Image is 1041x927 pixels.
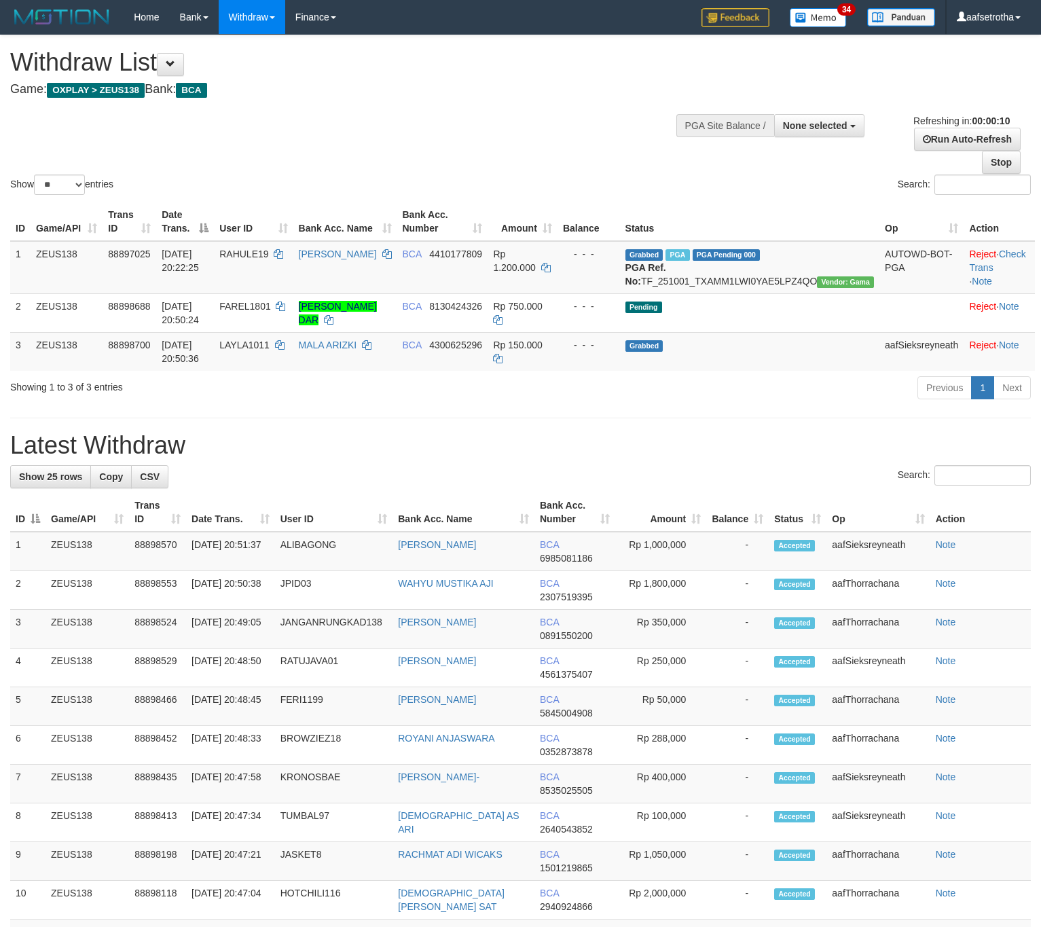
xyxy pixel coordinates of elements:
[10,202,31,241] th: ID
[898,175,1031,195] label: Search:
[993,376,1031,399] a: Next
[129,726,186,765] td: 88898452
[129,881,186,920] td: 88898118
[540,655,559,666] span: BCA
[936,617,956,628] a: Note
[219,301,271,312] span: FAREL1801
[398,578,493,589] a: WAHYU MUSTIKA AJI
[913,115,1010,126] span: Refreshing in:
[275,881,393,920] td: HOTCHILI116
[186,649,275,687] td: [DATE] 20:48:50
[964,293,1035,332] td: ·
[45,571,129,610] td: ZEUS138
[10,765,45,803] td: 7
[186,532,275,571] td: [DATE] 20:51:37
[563,338,615,352] div: - - -
[914,128,1021,151] a: Run Auto-Refresh
[540,539,559,550] span: BCA
[10,571,45,610] td: 2
[403,301,422,312] span: BCA
[19,471,82,482] span: Show 25 rows
[10,83,680,96] h4: Game: Bank:
[31,332,103,371] td: ZEUS138
[774,850,815,861] span: Accepted
[45,765,129,803] td: ZEUS138
[275,493,393,532] th: User ID: activate to sort column ascending
[398,694,476,705] a: [PERSON_NAME]
[934,465,1031,486] input: Search:
[176,83,206,98] span: BCA
[108,249,150,259] span: 88897025
[625,249,663,261] span: Grabbed
[774,540,815,551] span: Accepted
[429,249,482,259] span: Copy 4410177809 to clipboard
[615,881,706,920] td: Rp 2,000,000
[45,610,129,649] td: ZEUS138
[47,83,145,98] span: OXPLAY > ZEUS138
[45,803,129,842] td: ZEUS138
[493,340,542,350] span: Rp 150.000
[774,579,815,590] span: Accepted
[615,842,706,881] td: Rp 1,050,000
[936,578,956,589] a: Note
[936,810,956,821] a: Note
[10,726,45,765] td: 6
[706,803,769,842] td: -
[936,733,956,744] a: Note
[403,249,422,259] span: BCA
[964,241,1035,294] td: · ·
[934,175,1031,195] input: Search:
[275,842,393,881] td: JASKET8
[826,765,930,803] td: aafSieksreyneath
[45,881,129,920] td: ZEUS138
[108,340,150,350] span: 88898700
[34,175,85,195] select: Showentries
[826,610,930,649] td: aafThorrachana
[493,301,542,312] span: Rp 750.000
[774,114,864,137] button: None selected
[540,553,593,564] span: Copy 6985081186 to clipboard
[826,803,930,842] td: aafSieksreyneath
[156,202,214,241] th: Date Trans.: activate to sort column descending
[540,810,559,821] span: BCA
[774,733,815,745] span: Accepted
[936,694,956,705] a: Note
[615,803,706,842] td: Rp 100,000
[10,7,113,27] img: MOTION_logo.png
[10,175,113,195] label: Show entries
[706,493,769,532] th: Balance: activate to sort column ascending
[10,803,45,842] td: 8
[540,617,559,628] span: BCA
[275,532,393,571] td: ALIBAGONG
[540,733,559,744] span: BCA
[275,649,393,687] td: RATUJAVA01
[879,241,964,294] td: AUTOWD-BOT-PGA
[398,849,503,860] a: RACHMAT ADI WICAKS
[45,532,129,571] td: ZEUS138
[774,772,815,784] span: Accepted
[186,571,275,610] td: [DATE] 20:50:38
[45,649,129,687] td: ZEUS138
[129,765,186,803] td: 88898435
[615,571,706,610] td: Rp 1,800,000
[706,532,769,571] td: -
[540,694,559,705] span: BCA
[620,202,880,241] th: Status
[99,471,123,482] span: Copy
[140,471,160,482] span: CSV
[186,803,275,842] td: [DATE] 20:47:34
[540,862,593,873] span: Copy 1501219865 to clipboard
[10,610,45,649] td: 3
[10,881,45,920] td: 10
[129,571,186,610] td: 88898553
[90,465,132,488] a: Copy
[540,669,593,680] span: Copy 4561375407 to clipboard
[10,332,31,371] td: 3
[398,888,505,912] a: [DEMOGRAPHIC_DATA][PERSON_NAME] SAT
[540,771,559,782] span: BCA
[275,765,393,803] td: KRONOSBAE
[10,241,31,294] td: 1
[403,340,422,350] span: BCA
[540,746,593,757] span: Copy 0352873878 to clipboard
[790,8,847,27] img: Button%20Memo.svg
